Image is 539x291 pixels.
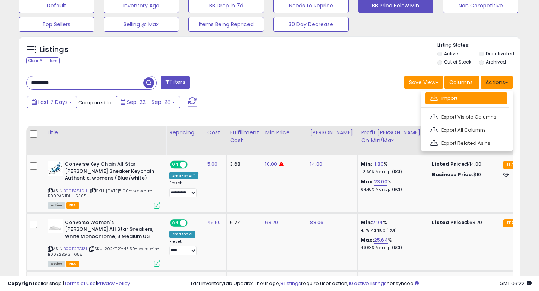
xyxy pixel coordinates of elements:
div: Title [46,129,163,137]
p: 4.11% Markup (ROI) [361,228,423,233]
a: Import [425,92,507,104]
label: Out of Stock [444,59,471,65]
b: Listed Price: [432,219,466,226]
label: Deactivated [486,50,514,57]
a: Terms of Use [64,280,96,287]
h5: Listings [40,45,68,55]
span: | SKU: [DATE]5.00-cverse-jn-B00PASJDHI-5305 [48,188,153,199]
p: -3.60% Markup (ROI) [361,169,423,175]
th: The percentage added to the cost of goods (COGS) that forms the calculator for Min & Max prices. [358,126,429,155]
button: Actions [481,76,513,89]
a: 5.00 [207,160,218,168]
small: FBA [503,219,517,227]
b: Min: [361,219,372,226]
a: 8 listings [280,280,301,287]
div: % [361,237,423,251]
a: Export Related Asins [425,137,507,149]
img: 414QiIs5o1L._SL40_.jpg [48,161,63,176]
label: Active [444,50,458,57]
a: 88.06 [310,219,323,226]
div: 6.77 [230,219,256,226]
div: Preset: [169,181,198,197]
span: OFF [186,162,198,168]
p: 64.40% Markup (ROI) [361,187,423,192]
button: Items Being Repriced [188,17,264,32]
span: FBA [66,202,79,209]
a: 25.64 [374,236,388,244]
span: ON [171,162,180,168]
button: Filters [161,76,190,89]
span: All listings currently available for purchase on Amazon [48,202,65,209]
div: Fulfillment Cost [230,129,259,144]
span: 2025-10-6 06:22 GMT [500,280,532,287]
a: B00E2BG13I [63,246,87,252]
span: FBA [66,261,79,267]
p: Listing States: [437,42,521,49]
a: -1.80 [372,160,384,168]
span: Compared to: [78,99,113,106]
div: [PERSON_NAME] [310,129,354,137]
p: 49.63% Markup (ROI) [361,245,423,251]
a: 2.94 [372,219,383,226]
div: Clear All Filters [26,57,60,64]
div: Profit [PERSON_NAME] on Min/Max [361,129,426,144]
b: Converse Women's [PERSON_NAME] All Star Sneakers, White Monochrome, 9 Medium US [65,219,156,242]
div: % [361,178,423,192]
small: FBA [503,161,517,169]
div: Amazon AI [169,231,195,238]
button: Save View [404,76,443,89]
div: $14.00 [432,161,494,168]
div: $10 [432,171,494,178]
div: ASIN: [48,219,160,266]
div: % [361,219,423,233]
button: 30 Day Decrease [273,17,349,32]
b: Max: [361,236,374,243]
div: $63.70 [432,219,494,226]
span: All listings currently available for purchase on Amazon [48,261,65,267]
b: Business Price: [432,171,473,178]
button: Top Sellers [19,17,94,32]
span: Sep-22 - Sep-28 [127,98,171,106]
b: Min: [361,160,372,168]
div: % [361,161,423,175]
b: Listed Price: [432,160,466,168]
div: 3.68 [230,161,256,168]
span: ON [171,220,180,226]
a: Export All Columns [425,124,507,136]
a: 45.50 [207,219,221,226]
div: Min Price [265,129,304,137]
span: OFF [186,220,198,226]
b: Converse Key Chain All Star [PERSON_NAME] Sneaker Keychain Authentic, womens (Blue/white) [65,161,156,184]
button: Last 7 Days [27,96,77,108]
button: Columns [444,76,479,89]
strong: Copyright [7,280,35,287]
a: Privacy Policy [97,280,130,287]
span: | SKU: 20241121-45.50-cverse-jn-B00E2BG13I-6581 [48,246,159,257]
a: 10.00 [265,160,277,168]
a: 63.70 [265,219,278,226]
span: Last 7 Days [38,98,68,106]
a: B00PASJDHI [63,188,89,194]
div: Amazon AI * [169,172,198,179]
b: Max: [361,178,374,185]
div: Repricing [169,129,201,137]
a: 10 active listings [348,280,387,287]
label: Archived [486,59,506,65]
img: 31c-JCOT+DL._SL40_.jpg [48,219,63,233]
div: ASIN: [48,161,160,208]
div: Last InventoryLab Update: 1 hour ago, require user action, not synced. [191,280,532,287]
span: Columns [449,79,473,86]
button: Sep-22 - Sep-28 [116,96,180,108]
div: Preset: [169,239,198,256]
a: 14.00 [310,160,322,168]
div: seller snap | | [7,280,130,287]
a: 23.00 [374,178,387,186]
button: Selling @ Max [104,17,179,32]
a: Export Visible Columns [425,111,507,123]
div: Cost [207,129,224,137]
